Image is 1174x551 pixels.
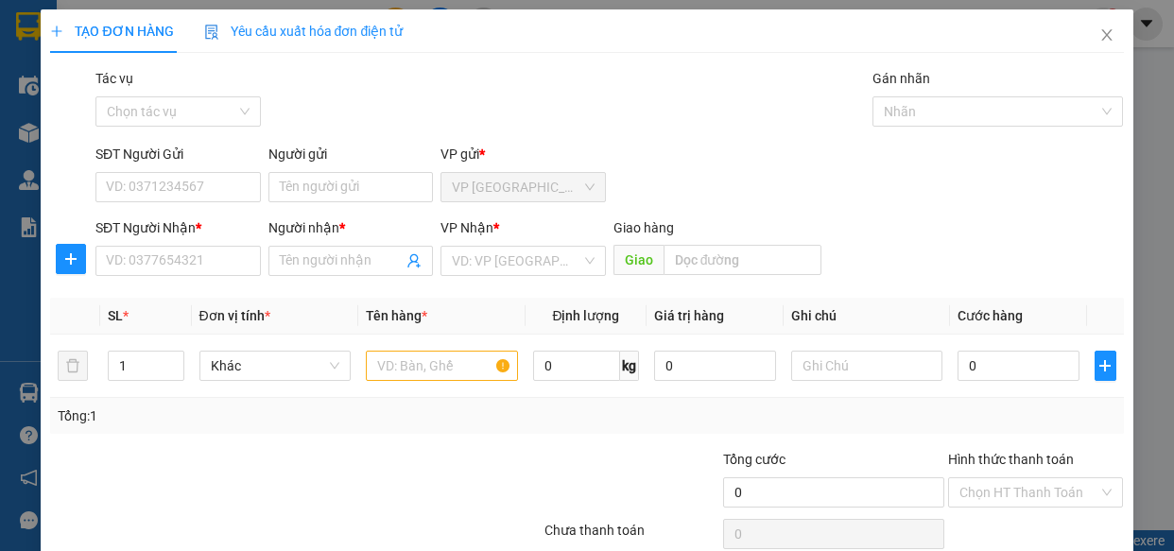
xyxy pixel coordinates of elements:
input: Ghi Chú [791,351,943,381]
button: plus [1095,351,1116,381]
span: Định lượng [552,308,619,323]
input: Dọc đường [664,245,821,275]
span: Giao [613,245,664,275]
button: Close [1080,9,1133,62]
button: plus [56,244,86,274]
span: SL [108,308,123,323]
span: Tổng cước [723,452,786,467]
span: TẠO ĐƠN HÀNG [50,24,173,39]
span: user-add [406,253,422,268]
div: Người gửi [268,144,434,164]
div: VP gửi [440,144,606,164]
span: plus [57,251,85,267]
span: Tên hàng [366,308,427,323]
span: VP Ninh Sơn [452,173,595,201]
th: Ghi chú [784,298,951,335]
span: Giao hàng [613,220,674,235]
span: Khác [211,352,340,380]
span: Yêu cầu xuất hóa đơn điện tử [204,24,404,39]
span: plus [50,25,63,38]
span: VP Nhận [440,220,493,235]
div: SĐT Người Gửi [95,144,261,164]
input: VD: Bàn, Ghế [366,351,518,381]
span: Cước hàng [958,308,1023,323]
input: 0 [654,351,776,381]
div: SĐT Người Nhận [95,217,261,238]
span: plus [1096,358,1115,373]
label: Hình thức thanh toán [948,452,1074,467]
div: Người nhận [268,217,434,238]
label: Gán nhãn [872,71,930,86]
div: Tổng: 1 [58,405,455,426]
span: Giá trị hàng [654,308,724,323]
span: close [1099,27,1114,43]
span: kg [620,351,639,381]
span: Đơn vị tính [199,308,270,323]
label: Tác vụ [95,71,133,86]
img: icon [204,25,219,40]
button: delete [58,351,88,381]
